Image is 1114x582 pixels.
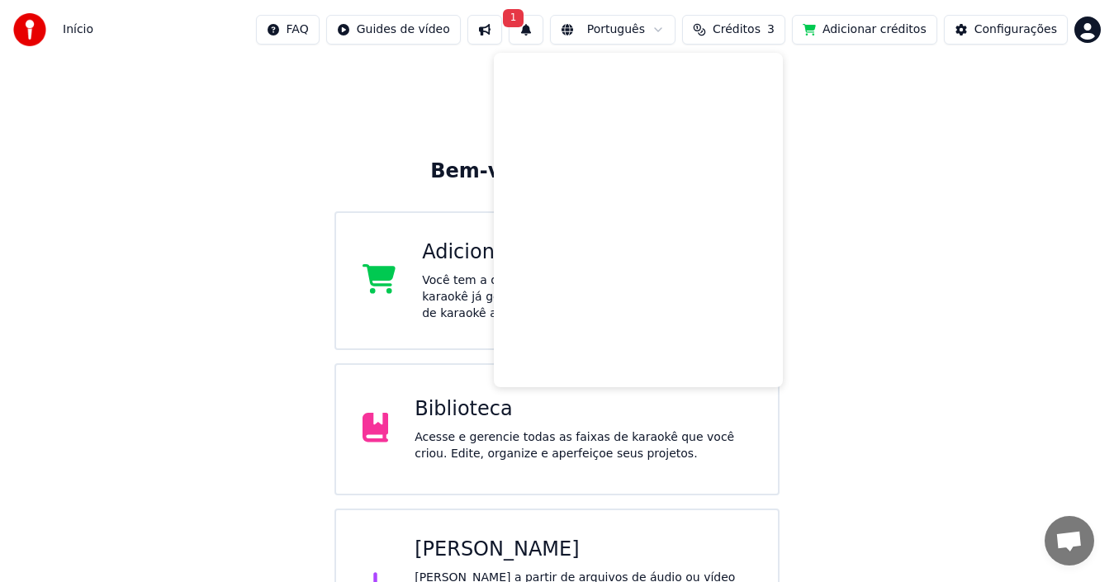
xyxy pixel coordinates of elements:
button: FAQ [256,15,320,45]
button: Configurações [944,15,1068,45]
div: Você tem a opção de ouvir ou baixar as faixas de karaokê já geradas. No entanto, se desejar criar... [422,272,751,322]
div: Configurações [974,21,1057,38]
a: Bate-papo aberto [1045,516,1094,565]
button: Adicionar créditos [792,15,937,45]
button: Créditos3 [682,15,785,45]
span: Início [63,21,93,38]
span: 1 [503,9,524,27]
div: [PERSON_NAME] [415,537,751,563]
div: Acesse e gerencie todas as faixas de karaokê que você criou. Edite, organize e aperfeiçoe seus pr... [415,429,751,462]
div: Bem-vindo ao Youka [430,159,683,185]
img: youka [13,13,46,46]
span: 3 [767,21,775,38]
button: Guides de vídeo [326,15,461,45]
div: Biblioteca [415,396,751,423]
nav: breadcrumb [63,21,93,38]
button: 1 [509,15,543,45]
span: Créditos [713,21,761,38]
div: Adicionar créditos [422,239,751,266]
